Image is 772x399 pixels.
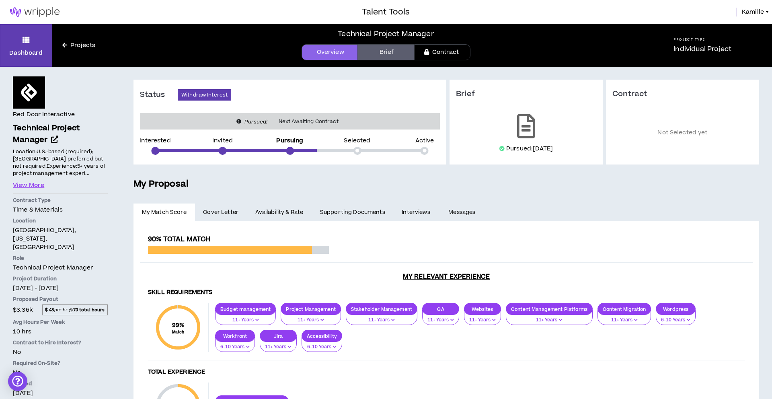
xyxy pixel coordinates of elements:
p: Contract Type [13,197,108,204]
p: Interested [140,138,170,144]
p: 11+ Years [603,317,646,324]
h4: Red Door Interactive [13,110,75,119]
h3: Talent Tools [362,6,410,18]
p: Content Migration [598,306,651,312]
strong: 70 total hours [73,307,105,313]
p: 11+ Years [469,317,496,324]
p: Required On-Site? [13,360,108,367]
p: Accessibility [302,333,342,339]
p: Time & Materials [13,206,108,214]
p: 11+ Years [265,343,292,351]
p: Contract to Hire Interest? [13,339,108,346]
p: [GEOGRAPHIC_DATA], [US_STATE], [GEOGRAPHIC_DATA] [13,226,108,251]
span: $3.36k [13,304,33,315]
a: Projects [52,41,105,50]
button: Withdraw Interest [178,89,231,101]
p: 10 hrs [13,327,108,336]
span: 99 % [172,321,185,329]
button: 6-10 Years [302,337,342,352]
p: No [13,368,108,377]
p: Wordpress [656,306,695,312]
p: Content Management Platforms [506,306,592,312]
p: Stakeholder Management [346,306,417,312]
p: Avg Hours Per Week [13,319,108,326]
p: 6-10 Years [220,343,250,351]
p: Location:U.S.-based (required); [GEOGRAPHIC_DATA] preferred but not required.Experience:5+ years ... [13,147,108,177]
p: [DATE] - [DATE] [13,284,108,292]
h5: My Proposal [133,177,759,191]
p: [DATE] [13,389,108,397]
button: 11+ Years [215,310,276,325]
button: 11+ Years [260,337,297,352]
p: 11+ Years [511,317,587,324]
p: Pursued: [DATE] [506,145,553,153]
h3: Brief [456,89,596,99]
p: Budget management [216,306,275,312]
a: Availability & Rate [247,204,312,221]
p: No [13,348,108,356]
h5: Project Type [673,37,731,42]
span: Technical Project Manager [13,263,93,272]
button: 11+ Years [597,310,651,325]
p: Project Management [281,306,341,312]
a: My Match Score [133,204,195,221]
p: Project Duration [13,275,108,282]
p: Individual Project [673,44,731,54]
p: Active [415,138,434,144]
h4: Skill Requirements [148,289,745,296]
button: 11+ Years [346,310,417,325]
p: 6-10 Years [307,343,337,351]
p: Not Selected yet [612,111,753,155]
div: Open Intercom Messenger [8,372,27,391]
a: Interviews [394,204,440,221]
h4: Total Experience [148,368,745,376]
p: Jira [260,333,296,339]
h3: My Relevant Experience [140,273,753,281]
button: 6-10 Years [215,337,255,352]
small: Match [172,329,185,335]
p: Selected [344,138,370,144]
button: 11+ Years [506,310,593,325]
span: Technical Project Manager [13,123,80,145]
p: QA [423,306,459,312]
h3: Contract [612,89,753,99]
p: 6-10 Years [661,317,690,324]
a: Brief [358,44,414,60]
a: Technical Project Manager [13,123,108,146]
button: 6-10 Years [656,310,696,325]
h3: Status [140,90,178,100]
span: 90% Total Match [148,234,210,244]
p: Posted [13,380,108,387]
span: Kamille [742,8,764,16]
p: Dashboard [9,49,43,57]
div: Technical Project Manager [338,29,434,39]
button: View More [13,181,44,190]
a: Overview [302,44,358,60]
button: 11+ Years [281,310,341,325]
p: Pursuing [276,138,303,144]
span: Next Awaiting Contract [274,117,343,125]
i: Pursued! [244,118,267,125]
button: 11+ Years [464,310,501,325]
p: Invited [212,138,233,144]
span: Cover Letter [203,208,238,217]
p: Role [13,255,108,262]
p: Websites [464,306,501,312]
p: Location [13,217,108,224]
p: Workfront [216,333,255,339]
p: 11+ Years [351,317,412,324]
p: Proposed Payout [13,296,108,303]
a: Contract [414,44,470,60]
span: per hr @ [42,304,108,315]
p: 11+ Years [220,317,271,324]
a: Messages [440,204,486,221]
p: 11+ Years [427,317,454,324]
a: Supporting Documents [312,204,393,221]
button: 11+ Years [422,310,459,325]
p: 11+ Years [286,317,336,324]
strong: $ 48 [45,307,54,313]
